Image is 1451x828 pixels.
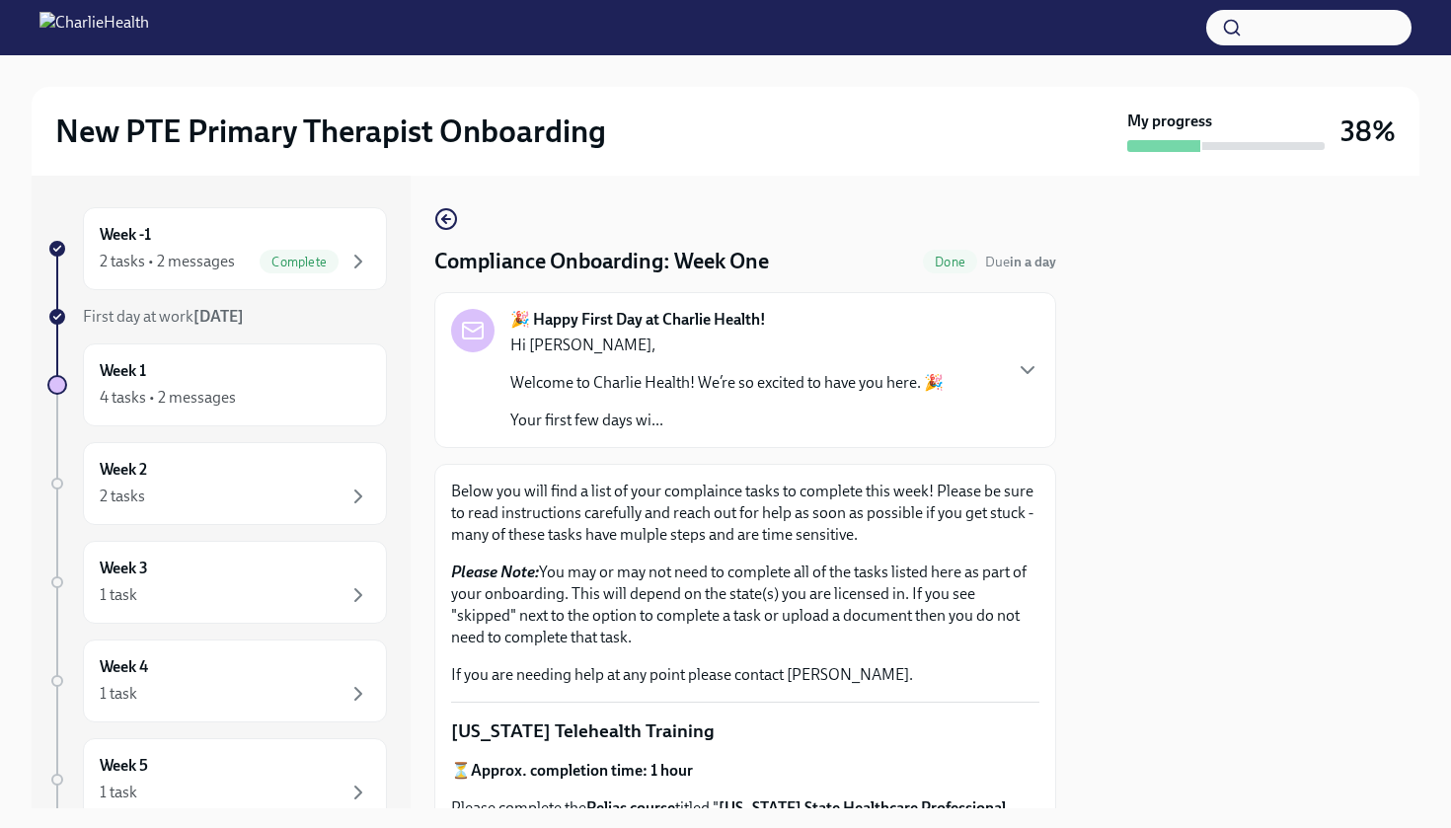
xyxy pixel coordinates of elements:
a: Week 22 tasks [47,442,387,525]
strong: 🎉 Happy First Day at Charlie Health! [510,309,766,331]
strong: in a day [1010,254,1056,270]
a: Week 31 task [47,541,387,624]
span: Due [985,254,1056,270]
div: 1 task [100,584,137,606]
strong: Approx. completion time: 1 hour [471,761,693,780]
h6: Week 5 [100,755,148,777]
div: 1 task [100,683,137,705]
h6: Week 2 [100,459,147,481]
a: Week 41 task [47,640,387,722]
div: 1 task [100,782,137,803]
p: ⏳ [451,760,1039,782]
span: Complete [260,255,339,269]
strong: Relias course [586,798,675,817]
h4: Compliance Onboarding: Week One [434,247,769,276]
h6: Week 3 [100,558,148,579]
span: Done [923,255,977,269]
p: [US_STATE] Telehealth Training [451,718,1039,744]
h2: New PTE Primary Therapist Onboarding [55,112,606,151]
a: First day at work[DATE] [47,306,387,328]
p: Your first few days wi... [510,410,944,431]
span: First day at work [83,307,244,326]
h6: Week 1 [100,360,146,382]
h3: 38% [1340,113,1396,149]
img: CharlieHealth [39,12,149,43]
a: Week 51 task [47,738,387,821]
p: You may or may not need to complete all of the tasks listed here as part of your onboarding. This... [451,562,1039,648]
p: If you are needing help at any point please contact [PERSON_NAME]. [451,664,1039,686]
strong: My progress [1127,111,1212,132]
a: Week 14 tasks • 2 messages [47,343,387,426]
div: 2 tasks [100,486,145,507]
a: Week -12 tasks • 2 messagesComplete [47,207,387,290]
h6: Week -1 [100,224,151,246]
strong: Please Note: [451,563,539,581]
strong: [DATE] [193,307,244,326]
div: 2 tasks • 2 messages [100,251,235,272]
div: 4 tasks • 2 messages [100,387,236,409]
p: Hi [PERSON_NAME], [510,335,944,356]
p: Below you will find a list of your complaince tasks to complete this week! Please be sure to read... [451,481,1039,546]
h6: Week 4 [100,656,148,678]
p: Welcome to Charlie Health! We’re so excited to have you here. 🎉 [510,372,944,394]
span: August 30th, 2025 07:00 [985,253,1056,271]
